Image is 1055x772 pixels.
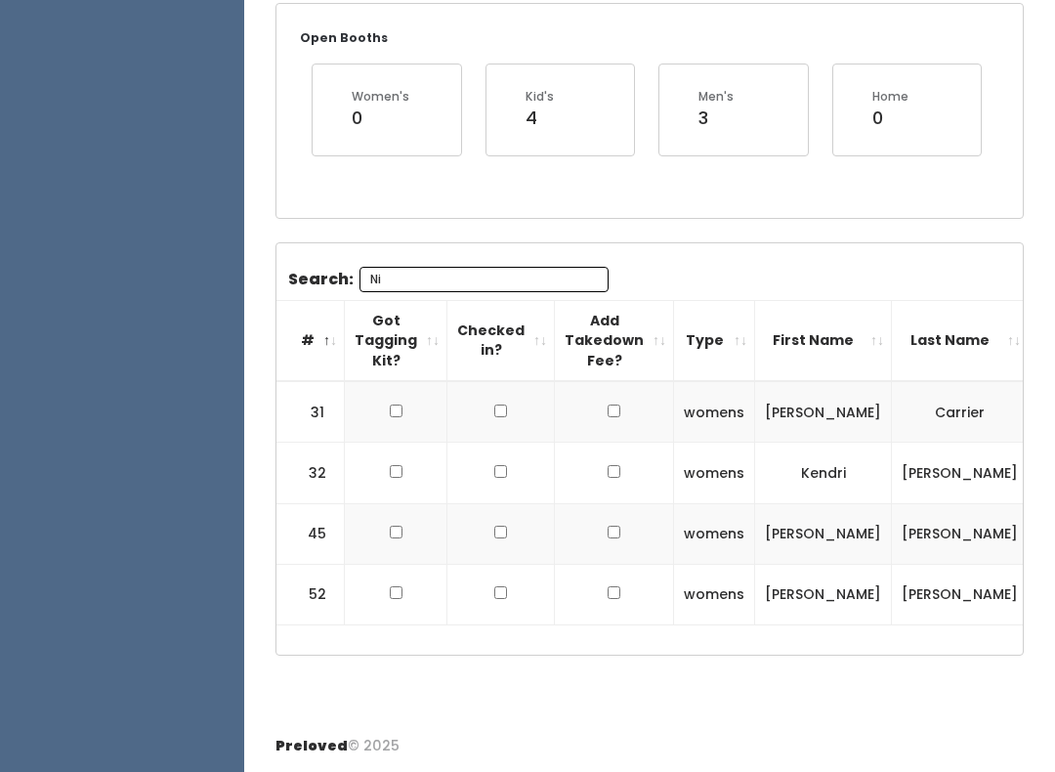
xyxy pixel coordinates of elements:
td: 32 [276,443,345,503]
input: Search: [359,267,609,292]
td: [PERSON_NAME] [755,503,892,564]
th: Type: activate to sort column ascending [674,300,755,381]
small: Open Booths [300,29,388,46]
span: Preloved [275,736,348,755]
th: First Name: activate to sort column ascending [755,300,892,381]
td: [PERSON_NAME] [892,443,1029,503]
td: Kendri [755,443,892,503]
th: Add Takedown Fee?: activate to sort column ascending [555,300,674,381]
th: Got Tagging Kit?: activate to sort column ascending [345,300,447,381]
td: womens [674,443,755,503]
th: Checked in?: activate to sort column ascending [447,300,555,381]
td: 45 [276,503,345,564]
td: womens [674,564,755,624]
td: womens [674,381,755,443]
td: 31 [276,381,345,443]
div: © 2025 [275,720,400,756]
td: [PERSON_NAME] [755,381,892,443]
div: 0 [352,106,409,131]
div: Women's [352,88,409,106]
div: 0 [872,106,908,131]
div: Kid's [526,88,554,106]
div: 3 [698,106,734,131]
td: Carrier [892,381,1029,443]
div: 4 [526,106,554,131]
th: Last Name: activate to sort column ascending [892,300,1029,381]
td: [PERSON_NAME] [755,564,892,624]
td: womens [674,503,755,564]
div: Men's [698,88,734,106]
td: [PERSON_NAME] [892,503,1029,564]
td: 52 [276,564,345,624]
td: [PERSON_NAME] [892,564,1029,624]
div: Home [872,88,908,106]
label: Search: [288,267,609,292]
th: #: activate to sort column descending [276,300,345,381]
